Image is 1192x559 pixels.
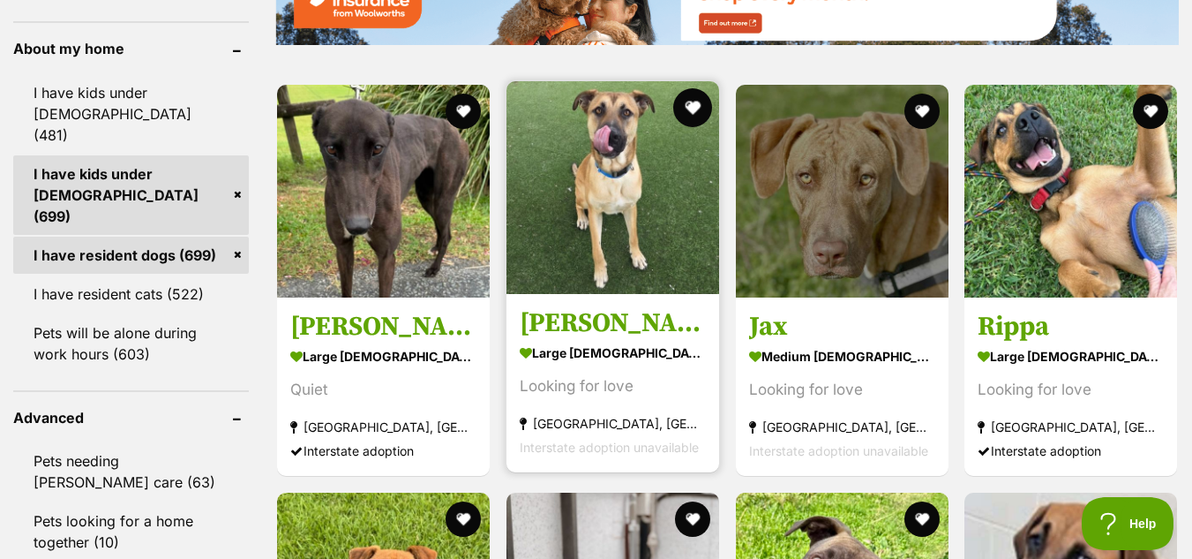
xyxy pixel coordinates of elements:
[1082,497,1174,550] iframe: Help Scout Beacon - Open
[13,442,249,501] a: Pets needing [PERSON_NAME] care (63)
[520,306,706,340] h3: [PERSON_NAME] imp 1473
[736,85,948,298] img: Jax - Staffordshire Terrier Dog
[13,74,249,154] a: I have kids under [DEMOGRAPHIC_DATA] (481)
[749,378,935,402] div: Looking for love
[749,443,928,458] span: Interstate adoption unavailable
[978,344,1164,369] strong: large [DEMOGRAPHIC_DATA] Dog
[13,155,249,235] a: I have kids under [DEMOGRAPHIC_DATA] (699)
[520,412,706,435] strong: [GEOGRAPHIC_DATA], [GEOGRAPHIC_DATA]
[675,502,710,537] button: favourite
[506,81,719,294] img: Rex imp 1473 - German Shepherd Dog x American Staffordshire Terrier Dog
[520,374,706,398] div: Looking for love
[903,94,939,129] button: favourite
[978,439,1164,463] div: Interstate adoption
[964,85,1177,298] img: Rippa - Rhodesian Ridgeback Dog
[903,502,939,537] button: favourite
[978,378,1164,402] div: Looking for love
[290,310,476,344] h3: [PERSON_NAME]
[290,415,476,439] strong: [GEOGRAPHIC_DATA], [GEOGRAPHIC_DATA]
[749,415,935,439] strong: [GEOGRAPHIC_DATA], [GEOGRAPHIC_DATA]
[13,314,249,373] a: Pets will be alone during work hours (603)
[978,415,1164,439] strong: [GEOGRAPHIC_DATA], [GEOGRAPHIC_DATA]
[978,310,1164,344] h3: Rippa
[506,293,719,472] a: [PERSON_NAME] imp 1473 large [DEMOGRAPHIC_DATA] Dog Looking for love [GEOGRAPHIC_DATA], [GEOGRAPH...
[736,297,948,476] a: Jax medium [DEMOGRAPHIC_DATA] Dog Looking for love [GEOGRAPHIC_DATA], [GEOGRAPHIC_DATA] Interstat...
[964,297,1177,476] a: Rippa large [DEMOGRAPHIC_DATA] Dog Looking for love [GEOGRAPHIC_DATA], [GEOGRAPHIC_DATA] Intersta...
[13,410,249,426] header: Advanced
[673,88,712,127] button: favourite
[290,378,476,402] div: Quiet
[446,502,481,537] button: favourite
[749,344,935,369] strong: medium [DEMOGRAPHIC_DATA] Dog
[290,344,476,369] strong: large [DEMOGRAPHIC_DATA] Dog
[277,297,490,476] a: [PERSON_NAME] large [DEMOGRAPHIC_DATA] Dog Quiet [GEOGRAPHIC_DATA], [GEOGRAPHIC_DATA] Interstate ...
[446,94,481,129] button: favourite
[520,340,706,366] strong: large [DEMOGRAPHIC_DATA] Dog
[749,310,935,344] h3: Jax
[277,85,490,298] img: Tina - Greyhound Dog
[13,41,249,57] header: About my home
[520,440,699,455] span: Interstate adoption unavailable
[1133,94,1168,129] button: favourite
[13,237,249,274] a: I have resident dogs (699)
[13,276,249,313] a: I have resident cats (522)
[290,439,476,463] div: Interstate adoption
